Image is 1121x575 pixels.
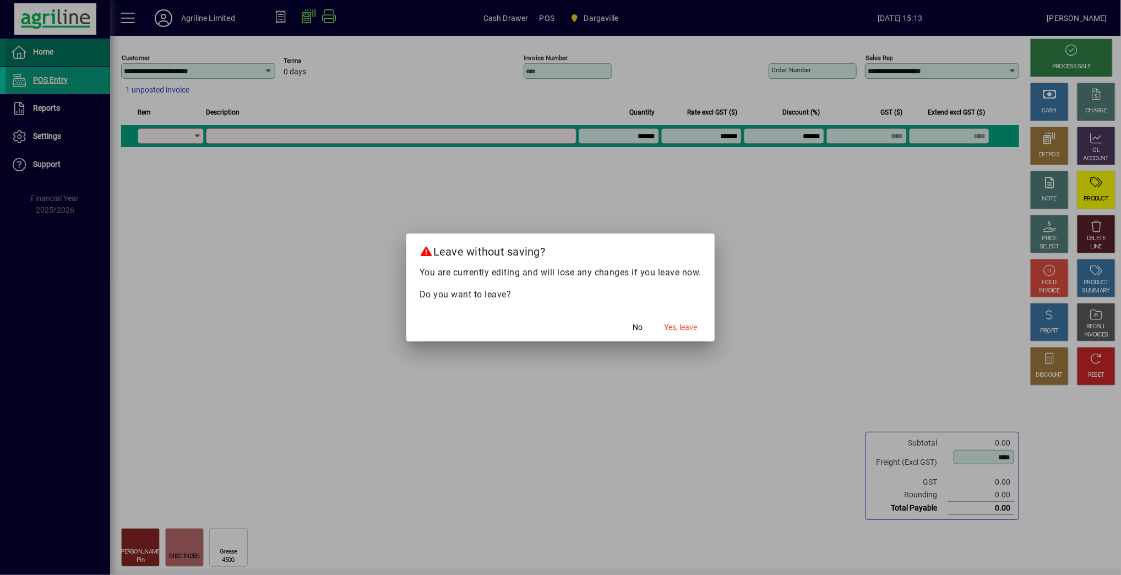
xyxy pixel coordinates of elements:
span: Yes, leave [664,322,697,333]
button: No [620,317,655,337]
p: You are currently editing and will lose any changes if you leave now. [420,266,702,279]
p: Do you want to leave? [420,288,702,301]
h2: Leave without saving? [406,234,715,265]
span: No [633,322,643,333]
button: Yes, leave [660,317,701,337]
